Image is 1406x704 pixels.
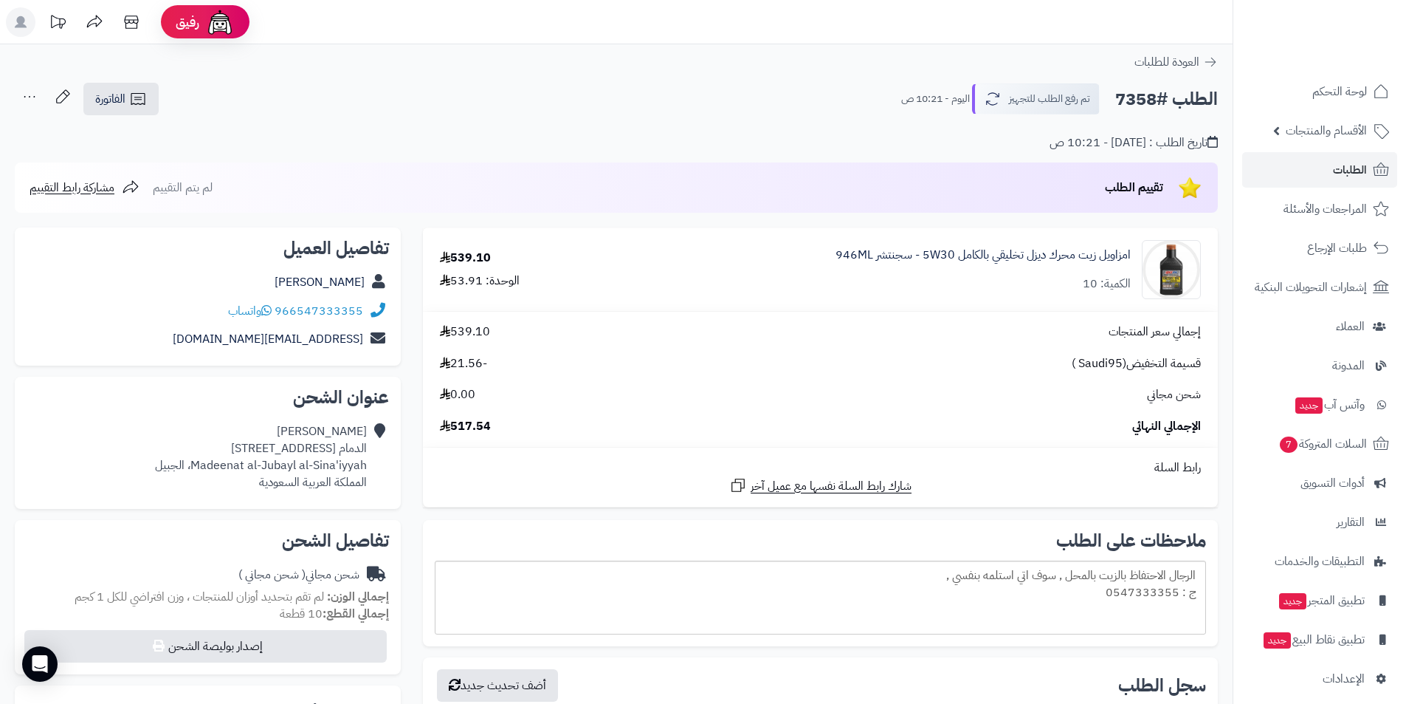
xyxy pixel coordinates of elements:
[24,630,387,663] button: إصدار بوليصة الشحن
[1105,179,1163,196] span: تقييم الطلب
[729,476,912,495] a: شارك رابط السلة نفسها مع عميل آخر
[30,179,114,196] span: مشاركة رابط التقييم
[205,7,235,37] img: ai-face.png
[22,646,58,682] div: Open Intercom Messenger
[1115,84,1218,115] h2: الطلب #7358
[440,273,520,290] div: الوحدة: 53.91
[1109,324,1201,341] span: إجمالي سعر المنتجات
[1242,152,1397,188] a: الطلبات
[1147,386,1201,403] span: شحن مجاني
[1242,583,1397,618] a: تطبيق المتجرجديد
[238,566,306,584] span: ( شحن مجاني )
[1300,473,1365,493] span: أدوات التسويق
[1132,418,1201,435] span: الإجمالي النهائي
[1255,277,1367,298] span: إشعارات التحويلات البنكية
[1264,632,1291,649] span: جديد
[1242,465,1397,501] a: أدوات التسويق
[901,92,970,106] small: اليوم - 10:21 ص
[155,423,367,491] div: [PERSON_NAME] الدمام [STREET_ADDRESS] Madeenat al-Jubayl al-Sina'iyyah، الجبيل المملكة العربية ال...
[1242,191,1397,227] a: المراجعات والأسئلة
[176,13,199,31] span: رفيق
[1242,622,1397,657] a: تطبيق نقاط البيعجديد
[1294,394,1365,415] span: وآتس آب
[1143,240,1200,299] img: 1753775795-dhdqt-ea-90x90.jpg
[751,478,912,495] span: شارك رابط السلة نفسها مع عميل آخر
[440,418,491,435] span: 517.54
[1306,39,1392,70] img: logo-2.png
[228,302,272,320] a: واتساب
[1242,230,1397,266] a: طلبات الإرجاع
[275,273,365,291] a: [PERSON_NAME]
[27,239,389,257] h2: تفاصيل العميل
[280,605,389,623] small: 10 قطعة
[1307,238,1367,259] span: طلبات الإرجاع
[1083,276,1131,293] div: الكمية: 10
[429,459,1212,476] div: رابط السلة
[437,669,558,702] button: أضف تحديث جديد
[1242,270,1397,305] a: إشعارات التحويلات البنكية
[1050,134,1218,151] div: تاريخ الطلب : [DATE] - 10:21 ص
[1118,677,1206,694] h3: سجل الطلب
[1242,387,1397,423] a: وآتس آبجديد
[440,355,487,372] span: -21.56
[1275,551,1365,572] span: التطبيقات والخدمات
[972,83,1100,115] button: تم رفع الطلب للتجهيز
[1242,74,1397,109] a: لوحة التحكم
[27,389,389,406] h2: عنوان الشحن
[1278,590,1365,611] span: تطبيق المتجر
[27,532,389,550] h2: تفاصيل الشحن
[1336,316,1365,337] span: العملاء
[440,386,475,403] span: 0.00
[1279,593,1306,609] span: جديد
[435,561,1206,635] div: الرجال الاحتفاظ بالزيت بالمحل , سوف اتي استلمه بنفسي , ج : 0547333355
[1262,629,1365,650] span: تطبيق نقاط البيع
[153,179,213,196] span: لم يتم التقييم
[173,330,363,348] a: [EMAIL_ADDRESS][DOMAIN_NAME]
[30,179,139,196] a: مشاركة رابط التقييم
[1286,120,1367,141] span: الأقسام والمنتجات
[435,532,1206,550] h2: ملاحظات على الطلب
[835,247,1131,264] a: امزاويل زيت محرك ديزل تخليقي بالكامل 5W30 - سجنتشر 946ML
[1242,426,1397,462] a: السلات المتروكة7
[1242,661,1397,697] a: الإعدادات
[440,324,490,341] span: 539.10
[1323,669,1365,689] span: الإعدادات
[95,90,125,108] span: الفاتورة
[323,605,389,623] strong: إجمالي القطع:
[1242,544,1397,579] a: التطبيقات والخدمات
[238,567,359,584] div: شحن مجاني
[1242,348,1397,383] a: المدونة
[1242,309,1397,344] a: العملاء
[1332,355,1365,376] span: المدونة
[327,588,389,606] strong: إجمالي الوزن:
[1280,437,1298,453] span: 7
[275,302,363,320] a: 966547333355
[1283,199,1367,219] span: المراجعات والأسئلة
[1337,512,1365,533] span: التقارير
[1295,397,1323,414] span: جديد
[83,83,159,115] a: الفاتورة
[1312,81,1367,102] span: لوحة التحكم
[1333,160,1367,180] span: الطلبات
[39,7,76,41] a: تحديثات المنصة
[1134,53,1199,71] span: العودة للطلبات
[1278,434,1367,454] span: السلات المتروكة
[440,250,491,267] div: 539.10
[1072,355,1201,372] span: قسيمة التخفيض(Saudi95 )
[1134,53,1218,71] a: العودة للطلبات
[75,588,324,606] span: لم تقم بتحديد أوزان للمنتجات ، وزن افتراضي للكل 1 كجم
[1242,505,1397,540] a: التقارير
